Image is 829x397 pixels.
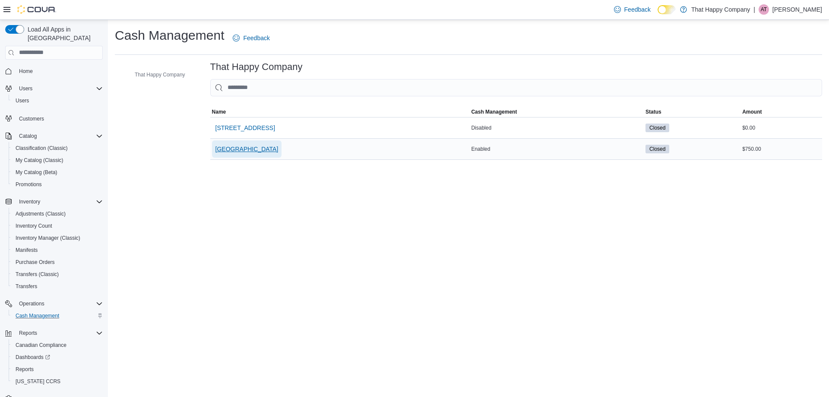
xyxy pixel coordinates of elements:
button: Amount [740,107,822,117]
a: Manifests [12,245,41,255]
button: Inventory Count [9,220,106,232]
span: Classification (Classic) [16,145,68,152]
button: Cash Management [9,310,106,322]
button: That Happy Company [123,70,189,80]
span: Catalog [19,133,37,140]
span: Transfers [12,281,103,292]
div: $750.00 [740,144,822,154]
p: [PERSON_NAME] [772,4,822,15]
span: That Happy Company [135,71,185,78]
button: Transfers [9,280,106,292]
button: Inventory [16,197,44,207]
span: Reports [12,364,103,375]
span: Feedback [624,5,651,14]
button: [US_STATE] CCRS [9,375,106,387]
input: Dark Mode [658,5,676,14]
span: Inventory Count [16,222,52,229]
span: My Catalog (Classic) [16,157,63,164]
button: [STREET_ADDRESS] [212,119,278,137]
button: Reports [9,363,106,375]
span: Dashboards [12,352,103,362]
span: Closed [645,145,669,153]
div: $0.00 [740,123,822,133]
span: Operations [16,299,103,309]
span: Purchase Orders [16,259,55,266]
button: Users [9,95,106,107]
span: Transfers [16,283,37,290]
span: Reports [16,328,103,338]
a: Transfers (Classic) [12,269,62,279]
span: Inventory [19,198,40,205]
span: Status [645,108,661,115]
span: Adjustments (Classic) [12,209,103,219]
span: Adjustments (Classic) [16,210,66,217]
a: My Catalog (Beta) [12,167,61,178]
span: Inventory Manager (Classic) [16,235,80,241]
button: Transfers (Classic) [9,268,106,280]
button: Adjustments (Classic) [9,208,106,220]
span: Catalog [16,131,103,141]
span: Closed [645,124,669,132]
span: Promotions [16,181,42,188]
span: Load All Apps in [GEOGRAPHIC_DATA] [24,25,103,42]
p: That Happy Company [691,4,750,15]
span: Home [19,68,33,75]
a: Dashboards [12,352,54,362]
button: Customers [2,112,106,124]
span: Inventory Manager (Classic) [12,233,103,243]
button: Operations [2,298,106,310]
button: Canadian Compliance [9,339,106,351]
span: Dashboards [16,354,50,361]
span: Name [212,108,226,115]
button: Inventory Manager (Classic) [9,232,106,244]
a: Purchase Orders [12,257,58,267]
button: My Catalog (Classic) [9,154,106,166]
span: Manifests [16,247,38,254]
span: Manifests [12,245,103,255]
a: Dashboards [9,351,106,363]
button: My Catalog (Beta) [9,166,106,178]
a: Customers [16,114,47,124]
button: Users [2,83,106,95]
span: [GEOGRAPHIC_DATA] [215,145,278,153]
span: Closed [649,124,665,132]
span: Home [16,66,103,76]
span: Reports [16,366,34,373]
button: Home [2,65,106,77]
span: Users [16,83,103,94]
button: Catalog [2,130,106,142]
button: Status [644,107,740,117]
span: Feedback [243,34,269,42]
span: Washington CCRS [12,376,103,387]
img: Cova [17,5,56,14]
div: Enabled [469,144,644,154]
button: Inventory [2,196,106,208]
p: | [753,4,755,15]
button: Users [16,83,36,94]
a: Adjustments (Classic) [12,209,69,219]
a: Classification (Classic) [12,143,71,153]
span: Transfers (Classic) [12,269,103,279]
span: [US_STATE] CCRS [16,378,60,385]
button: Purchase Orders [9,256,106,268]
button: Promotions [9,178,106,191]
span: Users [16,97,29,104]
span: Inventory [16,197,103,207]
input: This is a search bar. As you type, the results lower in the page will automatically filter. [210,79,822,96]
a: Promotions [12,179,45,190]
span: [STREET_ADDRESS] [215,124,275,132]
span: Users [19,85,32,92]
a: Feedback [611,1,654,18]
span: Canadian Compliance [12,340,103,350]
span: Operations [19,300,44,307]
a: Feedback [229,29,273,47]
div: Abigail Talbot [759,4,769,15]
a: Cash Management [12,311,63,321]
span: Closed [649,145,665,153]
span: My Catalog (Beta) [16,169,57,176]
a: Canadian Compliance [12,340,70,350]
a: Inventory Count [12,221,56,231]
span: Promotions [12,179,103,190]
button: Reports [16,328,41,338]
button: Operations [16,299,48,309]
